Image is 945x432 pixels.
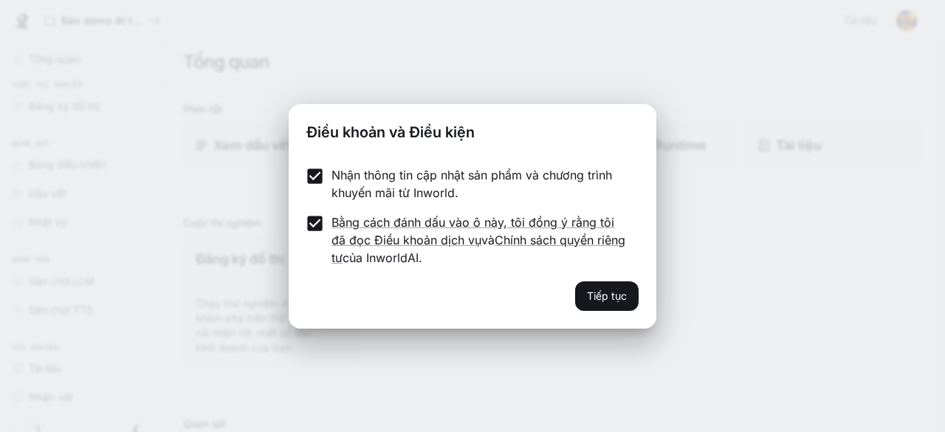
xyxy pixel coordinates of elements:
[331,233,625,265] a: Chính sách quyền riêng tư
[587,289,627,302] font: Tiếp tục
[331,168,612,200] font: Nhận thông tin cập nhật sản phẩm và chương trình khuyến mãi từ Inworld.
[331,215,614,247] a: Bằng cách đánh dấu vào ô này, tôi đồng ý rằng tôi đã đọc Điều khoản dịch vụ
[419,250,422,265] font: .
[575,281,639,311] button: Tiếp tục
[306,123,475,141] font: Điều khoản và Điều kiện
[343,250,419,265] font: của InworldAI
[481,233,495,247] font: và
